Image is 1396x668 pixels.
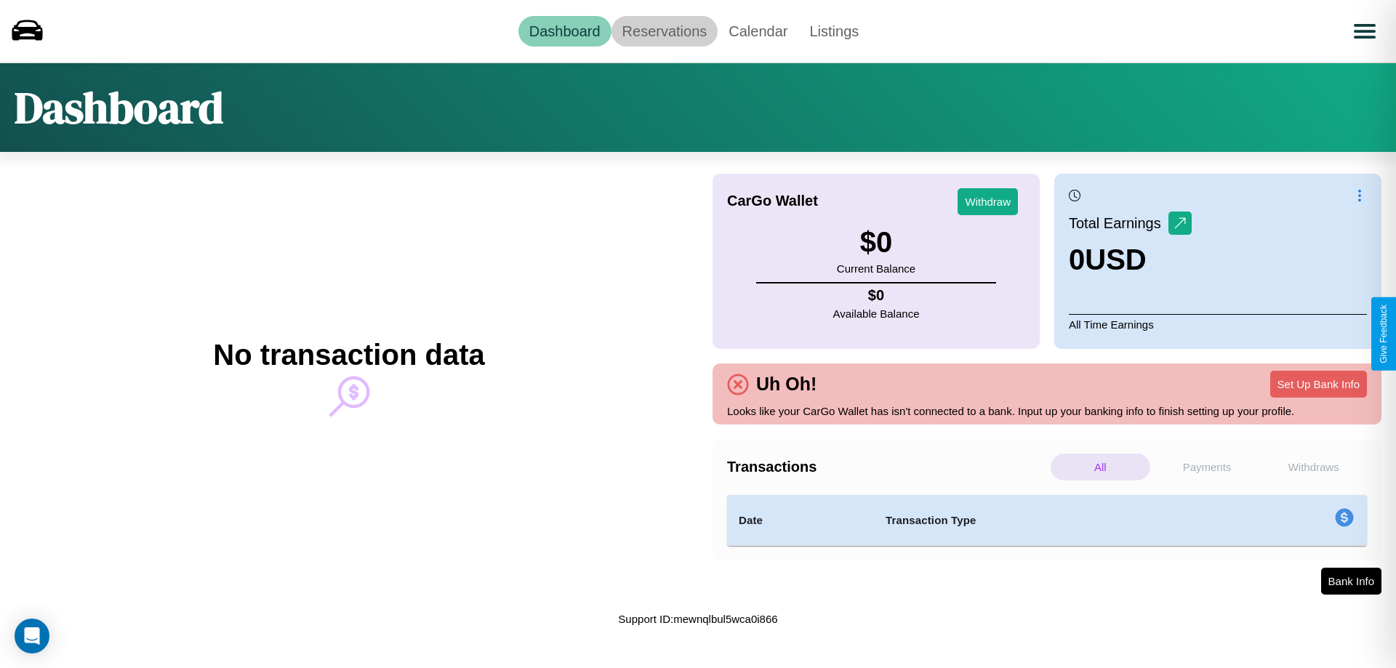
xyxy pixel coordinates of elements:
h4: Uh Oh! [749,374,824,395]
div: Give Feedback [1379,305,1389,363]
h3: $ 0 [837,226,915,259]
h4: Transactions [727,459,1047,475]
p: Current Balance [837,259,915,278]
a: Calendar [718,16,798,47]
p: Withdraws [1264,454,1363,480]
a: Listings [798,16,870,47]
button: Bank Info [1321,568,1381,595]
p: Support ID: mewnqlbul5wca0i866 [618,609,777,629]
p: Total Earnings [1069,210,1168,236]
h4: Date [739,512,862,529]
a: Reservations [611,16,718,47]
h4: $ 0 [833,287,920,304]
p: Available Balance [833,304,920,323]
h4: Transaction Type [886,512,1216,529]
p: Looks like your CarGo Wallet has isn't connected to a bank. Input up your banking info to finish ... [727,401,1367,421]
h2: No transaction data [213,339,484,371]
p: All Time Earnings [1069,314,1367,334]
button: Open menu [1344,11,1385,52]
a: Dashboard [518,16,611,47]
button: Withdraw [958,188,1018,215]
h1: Dashboard [15,78,223,137]
p: Payments [1158,454,1257,480]
h4: CarGo Wallet [727,193,818,209]
button: Set Up Bank Info [1270,371,1367,398]
h3: 0 USD [1069,244,1192,276]
p: All [1051,454,1150,480]
div: Open Intercom Messenger [15,619,49,653]
table: simple table [727,495,1367,546]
